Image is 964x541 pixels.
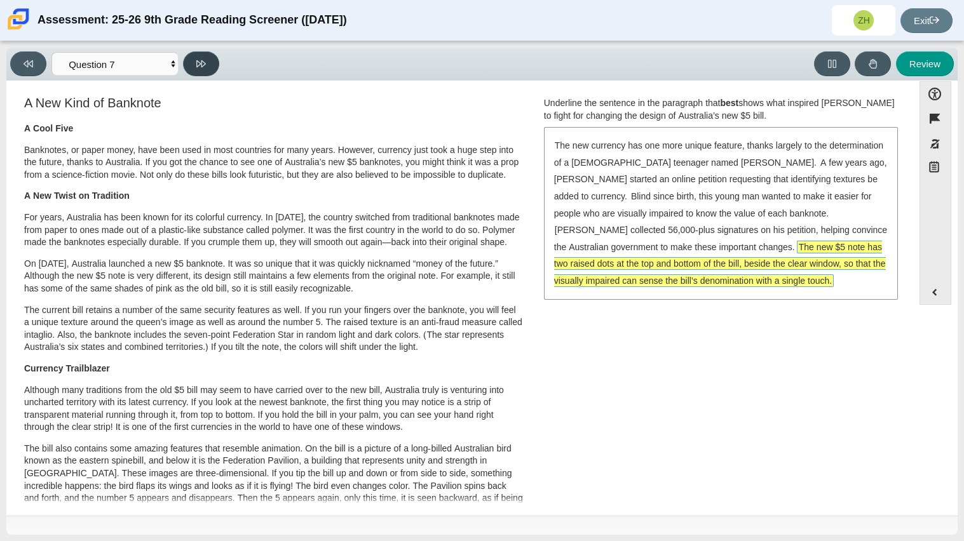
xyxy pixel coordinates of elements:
button: Raise Your Hand [855,51,891,76]
span: The new currency has one more unique feature, thanks largely to the determination of a [DEMOGRAPH... [554,140,883,168]
span: ZH [858,16,870,25]
div: Underline the sentence in the paragraph that shows what inspired [PERSON_NAME] to fight for chang... [544,97,897,122]
p: On [DATE], Australia launched a new $5 banknote. It was so unique that it was quickly nicknamed “... [24,258,523,295]
span: Blind since birth, this young man wanted to make it easier for people who are visually impaired t... [554,190,872,220]
button: Toggle response masking [920,131,951,156]
span: A few years ago, [PERSON_NAME] started an online petition requesting that identifying textures be... [554,157,887,202]
p: The current bill retains a number of the same security features as well. If you run your fingers ... [24,304,523,354]
b: A New Twist on Tradition [24,190,130,201]
span: A few years ago, [PERSON_NAME] started an online petition requesting that identifying textures be... [554,156,887,203]
p: Although many traditions from the old $5 bill may seem to have carried over to the new bill, Aust... [24,384,523,434]
a: Carmen School of Science & Technology [5,23,32,34]
span: [PERSON_NAME] collected 56,000-plus signatures on his petition, helping convince the Australian g... [553,224,887,253]
span: Blind since birth, this young man wanted to make it easier for people who are visually impaired t... [554,190,872,219]
button: Notepad [920,156,951,182]
button: Flag item [920,106,951,131]
h3: A New Kind of Banknote [24,96,523,110]
button: Open Accessibility Menu [920,81,951,106]
p: The bill also contains some amazing features that resemble animation. On the bill is a picture of... [24,443,523,518]
b: best [721,97,739,109]
p: Banknotes, or paper money, have been used in most countries for many years. However, currency jus... [24,144,523,182]
b: Currency Trailblazer [24,363,110,374]
img: Carmen School of Science & Technology [5,6,32,32]
div: Assessment items [13,81,907,505]
span: The new currency has one more unique feature, thanks largely to the determination of a [DEMOGRAPH... [553,139,883,169]
b: A Cool Five [24,123,73,134]
span: The new $5 note has two raised dots at the top and bottom of the bill, beside the clear window, s... [554,241,886,286]
button: Expand menu. Displays the button labels. [920,280,951,304]
button: Review [896,51,954,76]
p: For years, Australia has been known for its colorful currency. In [DATE], the country switched fr... [24,211,523,249]
div: Assessment: 25-26 9th Grade Reading Screener ([DATE]) [37,5,347,36]
a: Exit [900,8,953,33]
span: [PERSON_NAME] collected 56,000-plus signatures on his petition, helping convince the Australian g... [554,224,887,253]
